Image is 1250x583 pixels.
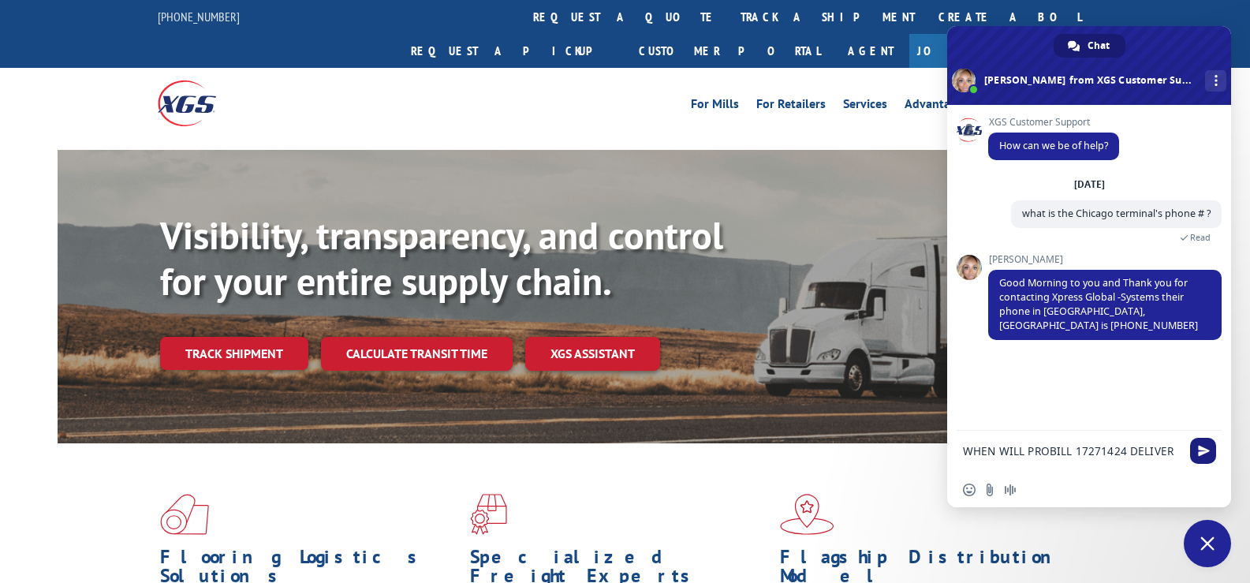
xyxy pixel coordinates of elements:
span: How can we be of help? [999,139,1108,152]
div: [DATE] [1074,180,1105,189]
span: what is the Chicago terminal's phone # ? [1022,207,1211,220]
a: Advantages [905,98,969,115]
img: xgs-icon-focused-on-flooring-red [470,494,507,535]
a: Agent [832,34,909,68]
a: Request a pickup [399,34,627,68]
a: Calculate transit time [321,337,513,371]
a: Customer Portal [627,34,832,68]
span: Chat [1088,34,1110,58]
img: xgs-icon-flagship-distribution-model-red [780,494,834,535]
a: XGS ASSISTANT [525,337,660,371]
span: Read [1190,232,1211,243]
a: Join Our Team [909,34,1093,68]
div: Close chat [1184,520,1231,567]
span: Good Morning to you and Thank you for contacting Xpress Global -Systems their phone in [GEOGRAPHI... [999,276,1198,332]
textarea: Compose your message... [963,444,1181,473]
div: More channels [1205,70,1226,92]
div: Chat [1054,34,1125,58]
a: Services [843,98,887,115]
a: Track shipment [160,337,308,370]
span: Audio message [1004,484,1017,496]
a: [PHONE_NUMBER] [158,9,240,24]
span: [PERSON_NAME] [988,254,1222,265]
img: xgs-icon-total-supply-chain-intelligence-red [160,494,209,535]
span: Insert an emoji [963,484,976,496]
a: For Mills [691,98,739,115]
span: XGS Customer Support [988,117,1119,128]
b: Visibility, transparency, and control for your entire supply chain. [160,211,723,305]
span: Send a file [983,484,996,496]
a: For Retailers [756,98,826,115]
span: Send [1190,438,1216,464]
